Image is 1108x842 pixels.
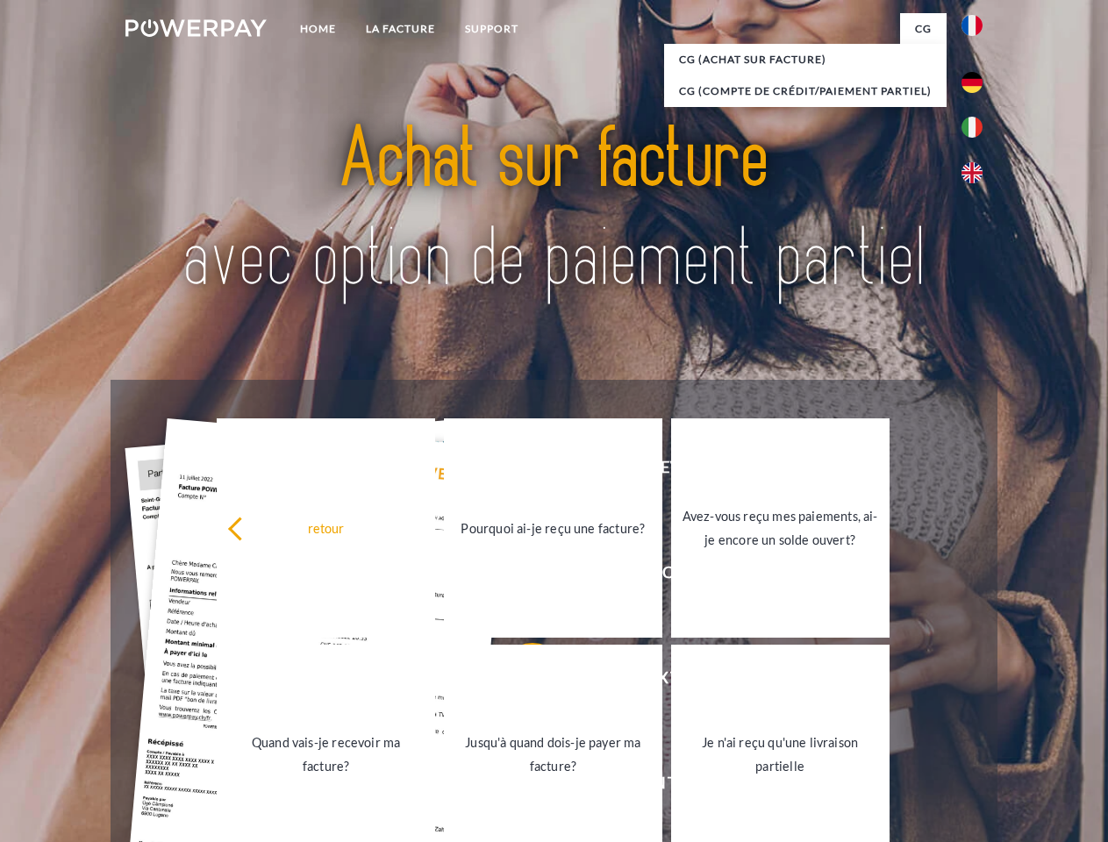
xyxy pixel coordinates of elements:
div: retour [227,516,425,539]
div: Pourquoi ai-je reçu une facture? [454,516,652,539]
div: Jusqu'à quand dois-je payer ma facture? [454,731,652,778]
img: en [961,162,983,183]
div: Avez-vous reçu mes paiements, ai-je encore un solde ouvert? [682,504,879,552]
a: Support [450,13,533,45]
img: fr [961,15,983,36]
img: logo-powerpay-white.svg [125,19,267,37]
a: CG [900,13,947,45]
img: it [961,117,983,138]
a: LA FACTURE [351,13,450,45]
div: Quand vais-je recevoir ma facture? [227,731,425,778]
img: title-powerpay_fr.svg [168,84,940,336]
a: Avez-vous reçu mes paiements, ai-je encore un solde ouvert? [671,418,890,638]
a: CG (Compte de crédit/paiement partiel) [664,75,947,107]
a: Home [285,13,351,45]
div: Je n'ai reçu qu'une livraison partielle [682,731,879,778]
a: CG (achat sur facture) [664,44,947,75]
img: de [961,72,983,93]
